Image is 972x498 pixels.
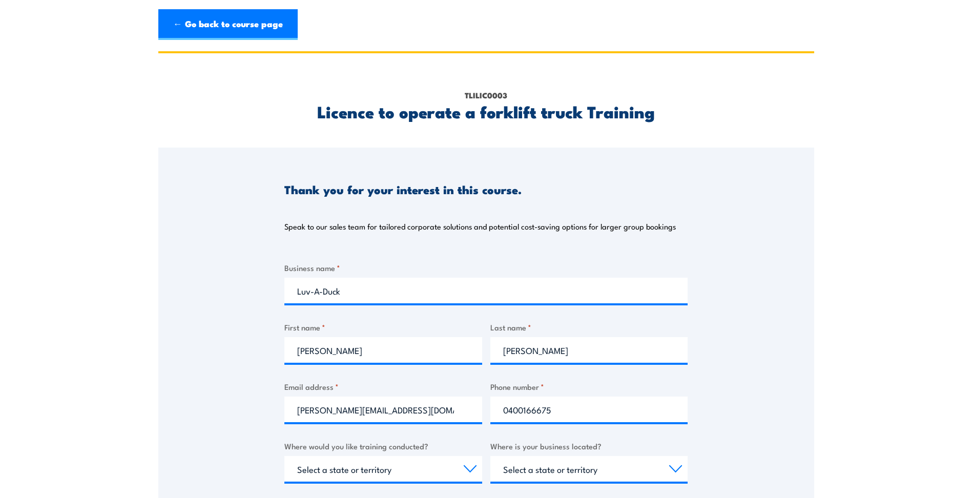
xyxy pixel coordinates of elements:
p: Speak to our sales team for tailored corporate solutions and potential cost-saving options for la... [284,221,676,232]
label: Email address [284,381,482,392]
label: Phone number [490,381,688,392]
p: TLILIC0003 [284,90,688,101]
h2: Licence to operate a forklift truck Training [284,104,688,118]
h3: Thank you for your interest in this course. [284,183,522,195]
label: Where would you like training conducted? [284,440,482,452]
label: Where is your business located? [490,440,688,452]
label: Business name [284,262,688,274]
a: ← Go back to course page [158,9,298,40]
label: First name [284,321,482,333]
label: Last name [490,321,688,333]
